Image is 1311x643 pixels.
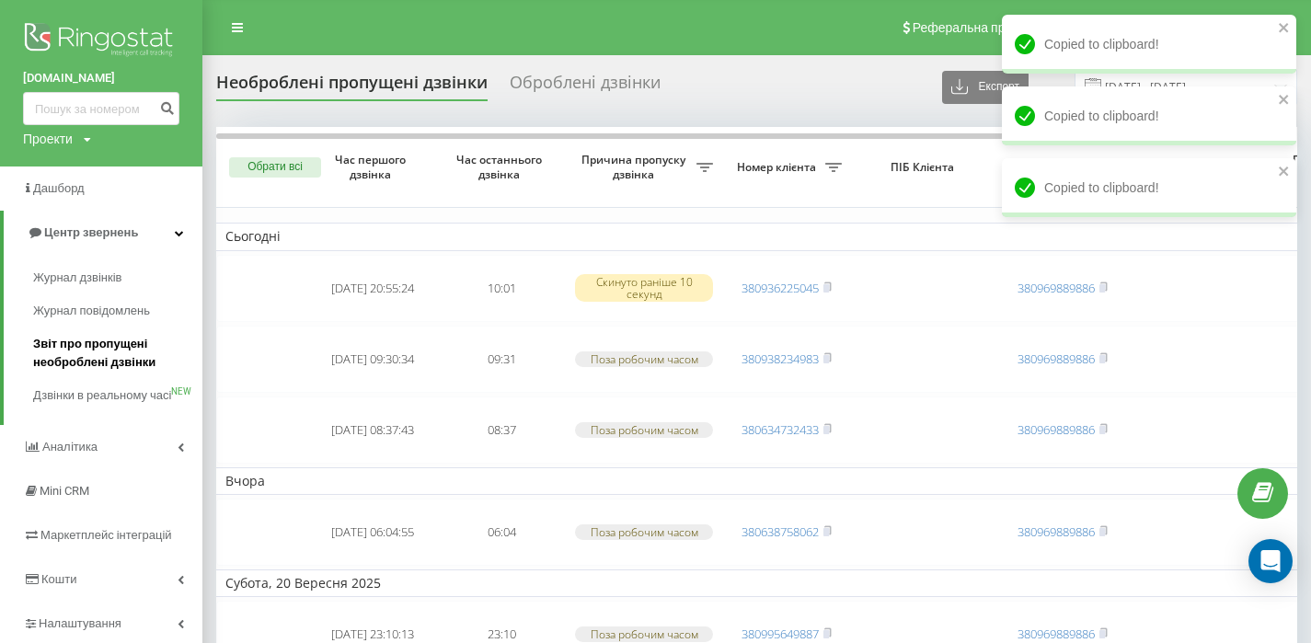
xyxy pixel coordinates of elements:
div: Open Intercom Messenger [1248,539,1293,583]
div: Copied to clipboard! [1002,86,1296,145]
td: [DATE] 09:30:34 [308,326,437,393]
a: Центр звернень [4,211,202,255]
td: 10:01 [437,255,566,322]
button: Експорт [942,71,1029,104]
td: 09:31 [437,326,566,393]
a: Журнал повідомлень [33,294,202,327]
td: 08:37 [437,396,566,464]
span: Час останнього дзвінка [452,153,551,181]
td: 06:04 [437,499,566,566]
a: 380969889886 [1018,523,1095,540]
td: [DATE] 08:37:43 [308,396,437,464]
a: 380995649887 [742,626,819,642]
img: Ringostat logo [23,18,179,64]
span: Дзвінки в реальному часі [33,386,171,405]
span: Причина пропуску дзвінка [575,153,696,181]
span: Маркетплейс інтеграцій [40,528,172,542]
button: close [1278,20,1291,38]
div: Copied to clipboard! [1002,158,1296,217]
div: Оброблені дзвінки [510,73,661,101]
td: [DATE] 20:55:24 [308,255,437,322]
div: Проекти [23,130,73,148]
span: Дашборд [33,181,85,195]
span: Журнал повідомлень [33,302,150,320]
span: Звіт про пропущені необроблені дзвінки [33,335,193,372]
a: Журнал дзвінків [33,261,202,294]
div: Необроблені пропущені дзвінки [216,73,488,101]
span: Час першого дзвінка [323,153,422,181]
span: Mini CRM [40,484,89,498]
div: Copied to clipboard! [1002,15,1296,74]
a: 380638758062 [742,523,819,540]
a: 380938234983 [742,350,819,367]
a: Звіт про пропущені необроблені дзвінки [33,327,202,379]
button: close [1278,92,1291,109]
div: Поза робочим часом [575,626,713,642]
span: Номер клієнта [731,160,825,175]
td: [DATE] 06:04:55 [308,499,437,566]
span: Кошти [41,572,76,586]
a: 380936225045 [742,280,819,296]
a: 380969889886 [1018,350,1095,367]
span: ПІБ Клієнта [867,160,983,175]
button: Обрати всі [229,157,321,178]
a: 380634732433 [742,421,819,438]
div: Скинуто раніше 10 секунд [575,274,713,302]
div: Поза робочим часом [575,422,713,438]
a: 380969889886 [1018,421,1095,438]
input: Пошук за номером [23,92,179,125]
div: Поза робочим часом [575,351,713,367]
a: 380969889886 [1018,626,1095,642]
a: 380969889886 [1018,280,1095,296]
a: [DOMAIN_NAME] [23,69,179,87]
span: Аналiтика [42,440,98,454]
span: Реферальна програма [913,20,1048,35]
a: Дзвінки в реальному часіNEW [33,379,202,412]
span: Налаштування [39,616,121,630]
span: Журнал дзвінків [33,269,121,287]
button: close [1278,164,1291,181]
div: Поза робочим часом [575,524,713,540]
span: Центр звернень [44,225,138,239]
